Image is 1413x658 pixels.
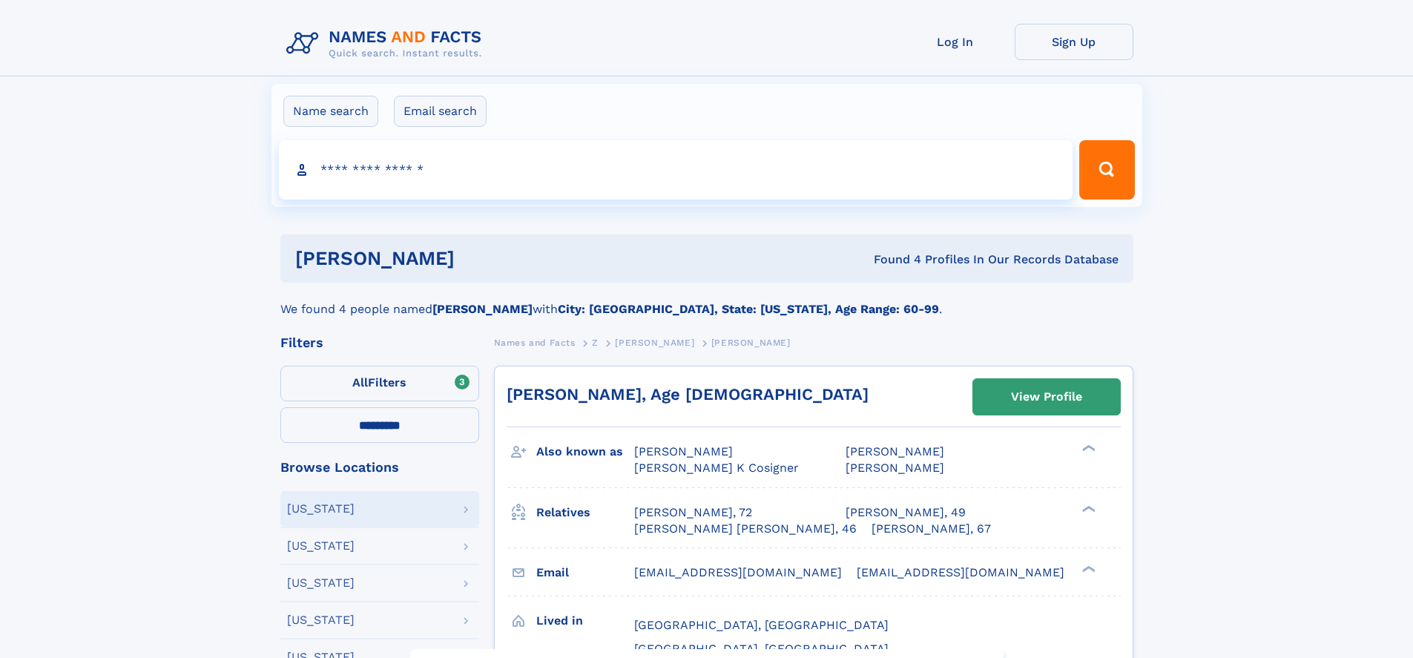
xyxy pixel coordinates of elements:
[1011,380,1082,414] div: View Profile
[592,333,599,352] a: Z
[494,333,576,352] a: Names and Facts
[280,461,479,474] div: Browse Locations
[1015,24,1133,60] a: Sign Up
[1078,444,1096,453] div: ❯
[280,336,479,349] div: Filters
[711,338,791,348] span: [PERSON_NAME]
[634,461,799,475] span: [PERSON_NAME] K Cosigner
[287,503,355,515] div: [US_STATE]
[846,444,944,458] span: [PERSON_NAME]
[287,540,355,552] div: [US_STATE]
[507,385,869,404] a: [PERSON_NAME], Age [DEMOGRAPHIC_DATA]
[634,444,733,458] span: [PERSON_NAME]
[536,439,634,464] h3: Also known as
[634,642,889,656] span: [GEOGRAPHIC_DATA], [GEOGRAPHIC_DATA]
[634,618,889,632] span: [GEOGRAPHIC_DATA], [GEOGRAPHIC_DATA]
[280,283,1133,318] div: We found 4 people named with .
[857,565,1064,579] span: [EMAIL_ADDRESS][DOMAIN_NAME]
[1078,504,1096,513] div: ❯
[896,24,1015,60] a: Log In
[432,302,533,316] b: [PERSON_NAME]
[280,24,494,64] img: Logo Names and Facts
[615,338,694,348] span: [PERSON_NAME]
[536,500,634,525] h3: Relatives
[1078,564,1096,573] div: ❯
[279,140,1073,200] input: search input
[973,379,1120,415] a: View Profile
[846,461,944,475] span: [PERSON_NAME]
[558,302,939,316] b: City: [GEOGRAPHIC_DATA], State: [US_STATE], Age Range: 60-99
[287,614,355,626] div: [US_STATE]
[664,251,1119,268] div: Found 4 Profiles In Our Records Database
[872,521,991,537] a: [PERSON_NAME], 67
[846,504,966,521] a: [PERSON_NAME], 49
[634,565,842,579] span: [EMAIL_ADDRESS][DOMAIN_NAME]
[536,560,634,585] h3: Email
[352,375,368,389] span: All
[283,96,378,127] label: Name search
[394,96,487,127] label: Email search
[634,504,752,521] a: [PERSON_NAME], 72
[536,608,634,634] h3: Lived in
[592,338,599,348] span: Z
[634,521,857,537] a: [PERSON_NAME] [PERSON_NAME], 46
[1079,140,1134,200] button: Search Button
[295,249,665,268] h1: [PERSON_NAME]
[287,577,355,589] div: [US_STATE]
[280,366,479,401] label: Filters
[615,333,694,352] a: [PERSON_NAME]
